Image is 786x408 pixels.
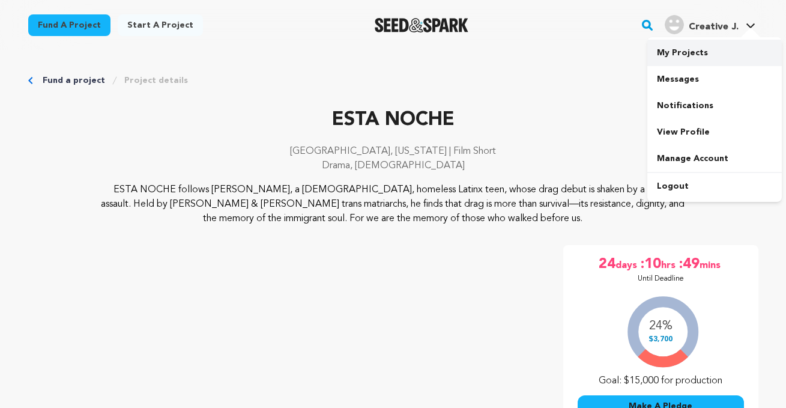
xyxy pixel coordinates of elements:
span: Creative J. [689,22,739,32]
a: Fund a project [28,14,110,36]
a: Fund a project [43,75,105,87]
p: Drama, [DEMOGRAPHIC_DATA] [28,159,758,173]
p: Until Deadline [638,274,684,284]
a: Notifications [647,93,782,119]
span: days [615,255,639,274]
a: Project details [124,75,188,87]
img: user.png [665,15,684,34]
div: Breadcrumb [28,75,758,87]
a: Seed&Spark Homepage [375,18,469,32]
img: Seed&Spark Logo Dark Mode [375,18,469,32]
a: Logout [647,173,782,199]
p: [GEOGRAPHIC_DATA], [US_STATE] | Film Short [28,144,758,159]
a: Creative J.'s Profile [662,13,758,34]
span: Creative J.'s Profile [662,13,758,38]
span: :49 [678,255,700,274]
a: View Profile [647,119,782,145]
p: ESTA NOCHE [28,106,758,135]
p: ESTA NOCHE follows [PERSON_NAME], a [DEMOGRAPHIC_DATA], homeless Latinx teen, whose drag debut is... [101,183,685,226]
span: 24 [599,255,615,274]
div: Creative J.'s Profile [665,15,739,34]
a: Messages [647,66,782,93]
a: My Projects [647,40,782,66]
span: :10 [639,255,661,274]
a: Start a project [118,14,203,36]
span: hrs [661,255,678,274]
a: Manage Account [647,145,782,172]
span: mins [700,255,723,274]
